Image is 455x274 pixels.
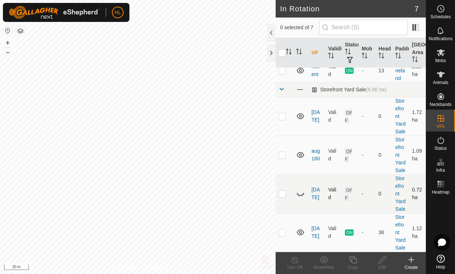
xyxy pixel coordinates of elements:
span: Neckbands [429,102,451,107]
div: Create [397,264,426,271]
a: aug 160 [311,148,320,161]
td: 36 [376,213,392,252]
div: Turn Off [280,264,309,271]
div: - [362,67,373,75]
div: - [362,229,373,236]
a: Contact Us [145,265,167,271]
a: Storefront Yard Sale [395,214,406,251]
span: VPs [436,124,444,129]
td: 0 [376,174,392,213]
td: 1.12 ha [409,213,426,252]
div: - [362,113,373,120]
span: Animals [433,80,448,85]
td: 0.72 ha [409,174,426,213]
div: - [362,190,373,198]
a: Privacy Policy [109,265,136,271]
p-sorticon: Activate to sort [345,50,351,56]
span: Help [436,265,445,269]
td: 1.72 ha [409,97,426,136]
span: Status [434,146,447,151]
h2: In Rotation [280,4,415,13]
a: Storefront Yard Sale [395,137,406,173]
td: Valid [325,174,342,213]
p-sorticon: Activate to sort [412,57,418,63]
th: Status [342,38,359,68]
span: ON [345,229,354,236]
span: HL [114,9,121,16]
div: Show/Hide [309,264,338,271]
p-sorticon: Activate to sort [296,50,302,56]
th: [GEOGRAPHIC_DATA] Area [409,38,426,68]
th: Mob [359,38,376,68]
button: – [3,48,12,57]
span: OFF [345,148,352,162]
span: ON [345,68,354,74]
p-sorticon: Activate to sort [328,54,334,60]
div: Storefront Yard Sale [311,87,386,93]
th: Validity [325,38,342,68]
td: Valid [325,97,342,136]
span: Notifications [429,37,452,41]
th: Head [376,38,392,68]
img: Gallagher Logo [9,6,100,19]
a: Storefront Yard Sale [395,175,406,212]
a: [DATE] [311,187,320,200]
button: + [3,38,12,47]
td: 2.29 ha [409,59,426,82]
button: Reset Map [3,26,12,35]
a: Storefront Yard Sale [395,98,406,134]
th: Paddock [392,38,409,68]
td: 0 [376,136,392,174]
span: 7 [415,3,419,14]
p-sorticon: Activate to sort [395,54,401,60]
span: OFF [345,110,352,123]
span: Infra [436,168,445,172]
div: Copy [338,264,367,271]
td: Valid [325,59,342,82]
td: 1.09 ha [409,136,426,174]
span: Schedules [430,15,451,19]
td: 0 [376,97,392,136]
a: [DATE] [311,225,320,239]
span: Heatmap [432,190,450,194]
span: OFF [345,187,352,201]
div: - [362,151,373,159]
span: 0 selected of 7 [280,24,319,31]
p-sorticon: Activate to sort [378,54,384,60]
div: Edit [367,264,397,271]
span: Mobs [435,58,446,63]
span: (6.66 ha) [366,87,386,92]
td: Valid [325,136,342,174]
button: Map Layers [16,27,25,35]
td: Valid [325,213,342,252]
th: VP [308,38,325,68]
p-sorticon: Activate to sort [362,54,367,60]
td: 13 [376,59,392,82]
a: Help [426,252,455,272]
a: [DATE] [311,109,320,123]
p-sorticon: Activate to sort [286,50,292,56]
input: Search (S) [319,20,408,35]
a: Marineland [395,60,405,81]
